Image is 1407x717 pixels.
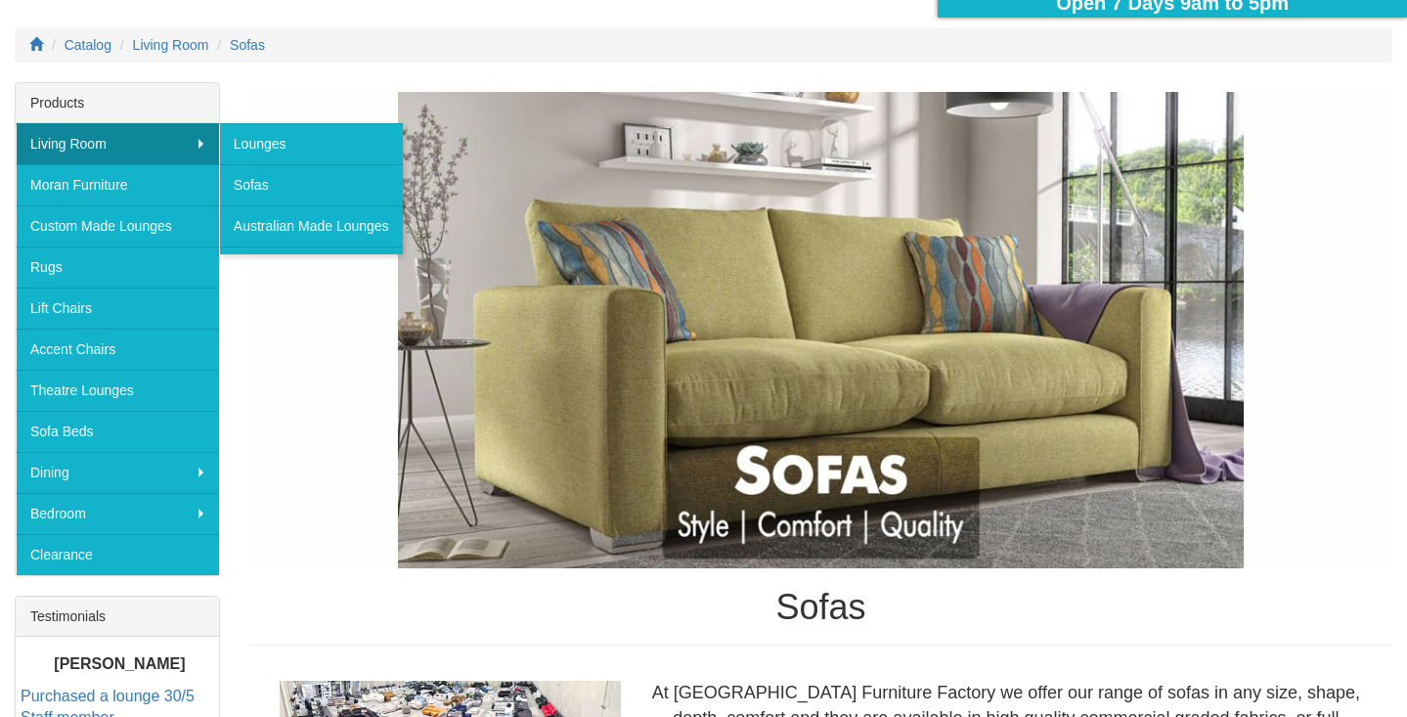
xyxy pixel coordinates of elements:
[219,123,403,164] a: Lounges
[16,370,219,411] a: Theatre Lounges
[219,164,403,205] a: Sofas
[16,534,219,575] a: Clearance
[16,411,219,452] a: Sofa Beds
[16,452,219,493] a: Dining
[16,205,219,246] a: Custom Made Lounges
[16,288,219,329] a: Lift Chairs
[249,588,1392,627] h1: Sofas
[219,246,403,288] a: Corner Modular Lounges
[230,37,265,53] a: Sofas
[16,597,219,637] div: Testimonials
[16,493,219,534] a: Bedroom
[16,123,219,164] a: Living Room
[133,37,209,53] a: Living Room
[65,37,111,53] a: Catalog
[16,83,219,123] div: Products
[219,205,403,246] a: Australian Made Lounges
[16,329,219,370] a: Accent Chairs
[249,92,1392,568] img: Sofas
[16,246,219,288] a: Rugs
[54,655,185,672] b: [PERSON_NAME]
[16,164,219,205] a: Moran Furniture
